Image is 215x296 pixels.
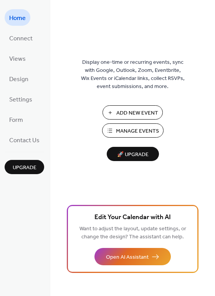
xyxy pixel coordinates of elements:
[107,147,159,161] button: 🚀 Upgrade
[9,73,28,85] span: Design
[9,135,40,146] span: Contact Us
[103,105,163,120] button: Add New Event
[116,109,158,117] span: Add New Event
[81,58,185,91] span: Display one-time or recurring events, sync with Google, Outlook, Zoom, Eventbrite, Wix Events or ...
[5,50,30,67] a: Views
[9,114,23,126] span: Form
[5,30,37,46] a: Connect
[9,12,26,24] span: Home
[5,131,44,148] a: Contact Us
[9,94,32,106] span: Settings
[13,164,36,172] span: Upgrade
[116,127,159,135] span: Manage Events
[9,33,33,45] span: Connect
[5,9,30,26] a: Home
[94,212,171,223] span: Edit Your Calendar with AI
[106,253,149,261] span: Open AI Assistant
[5,70,33,87] a: Design
[79,224,186,242] span: Want to adjust the layout, update settings, or change the design? The assistant can help.
[5,111,28,128] a: Form
[102,123,164,138] button: Manage Events
[5,91,37,107] a: Settings
[111,150,154,160] span: 🚀 Upgrade
[94,248,171,265] button: Open AI Assistant
[5,160,44,174] button: Upgrade
[9,53,26,65] span: Views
